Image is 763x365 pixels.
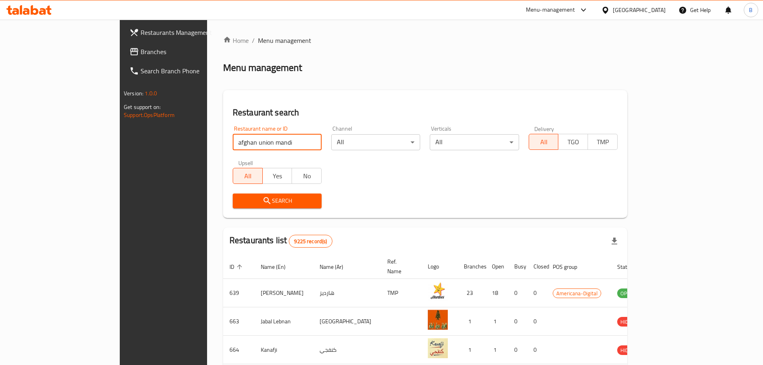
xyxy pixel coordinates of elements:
[331,134,420,150] div: All
[529,134,559,150] button: All
[526,5,575,15] div: Menu-management
[320,262,354,272] span: Name (Ar)
[123,23,247,42] a: Restaurants Management
[457,254,485,279] th: Branches
[258,36,311,45] span: Menu management
[313,279,381,307] td: هارديز
[233,134,322,150] input: Search for restaurant name or ID..
[558,134,588,150] button: TGO
[588,134,618,150] button: TMP
[617,288,637,298] div: OPEN
[236,170,260,182] span: All
[223,36,627,45] nav: breadcrumb
[289,238,332,245] span: 9225 record(s)
[238,160,253,165] label: Upsell
[254,307,313,336] td: Jabal Lebnan
[141,66,241,76] span: Search Branch Phone
[508,336,527,364] td: 0
[254,279,313,307] td: [PERSON_NAME]
[532,136,556,148] span: All
[485,307,508,336] td: 1
[617,262,643,272] span: Status
[527,336,546,364] td: 0
[123,61,247,81] a: Search Branch Phone
[124,102,161,112] span: Get support on:
[421,254,457,279] th: Logo
[124,88,143,99] span: Version:
[123,42,247,61] a: Branches
[141,28,241,37] span: Restaurants Management
[266,170,289,182] span: Yes
[261,262,296,272] span: Name (En)
[508,307,527,336] td: 0
[230,262,245,272] span: ID
[617,345,641,355] div: HIDDEN
[562,136,585,148] span: TGO
[508,254,527,279] th: Busy
[508,279,527,307] td: 0
[749,6,753,14] span: B
[534,126,554,131] label: Delivery
[124,110,175,120] a: Support.OpsPlatform
[485,336,508,364] td: 1
[233,194,322,208] button: Search
[254,336,313,364] td: Kanafji
[605,232,624,251] div: Export file
[381,279,421,307] td: TMP
[223,61,302,74] h2: Menu management
[617,346,641,355] span: HIDDEN
[233,168,263,184] button: All
[613,6,666,14] div: [GEOGRAPHIC_DATA]
[430,134,519,150] div: All
[457,279,485,307] td: 23
[387,257,412,276] span: Ref. Name
[527,307,546,336] td: 0
[239,196,315,206] span: Search
[553,289,601,298] span: Americana-Digital
[292,168,322,184] button: No
[527,254,546,279] th: Closed
[485,254,508,279] th: Open
[428,281,448,301] img: Hardee's
[145,88,157,99] span: 1.0.0
[313,336,381,364] td: كنفجي
[457,307,485,336] td: 1
[527,279,546,307] td: 0
[233,107,618,119] h2: Restaurant search
[428,338,448,358] img: Kanafji
[591,136,614,148] span: TMP
[617,289,637,298] span: OPEN
[295,170,318,182] span: No
[457,336,485,364] td: 1
[141,47,241,56] span: Branches
[252,36,255,45] li: /
[485,279,508,307] td: 18
[289,235,332,248] div: Total records count
[617,317,641,327] span: HIDDEN
[230,234,332,248] h2: Restaurants list
[553,262,588,272] span: POS group
[428,310,448,330] img: Jabal Lebnan
[313,307,381,336] td: [GEOGRAPHIC_DATA]
[262,168,292,184] button: Yes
